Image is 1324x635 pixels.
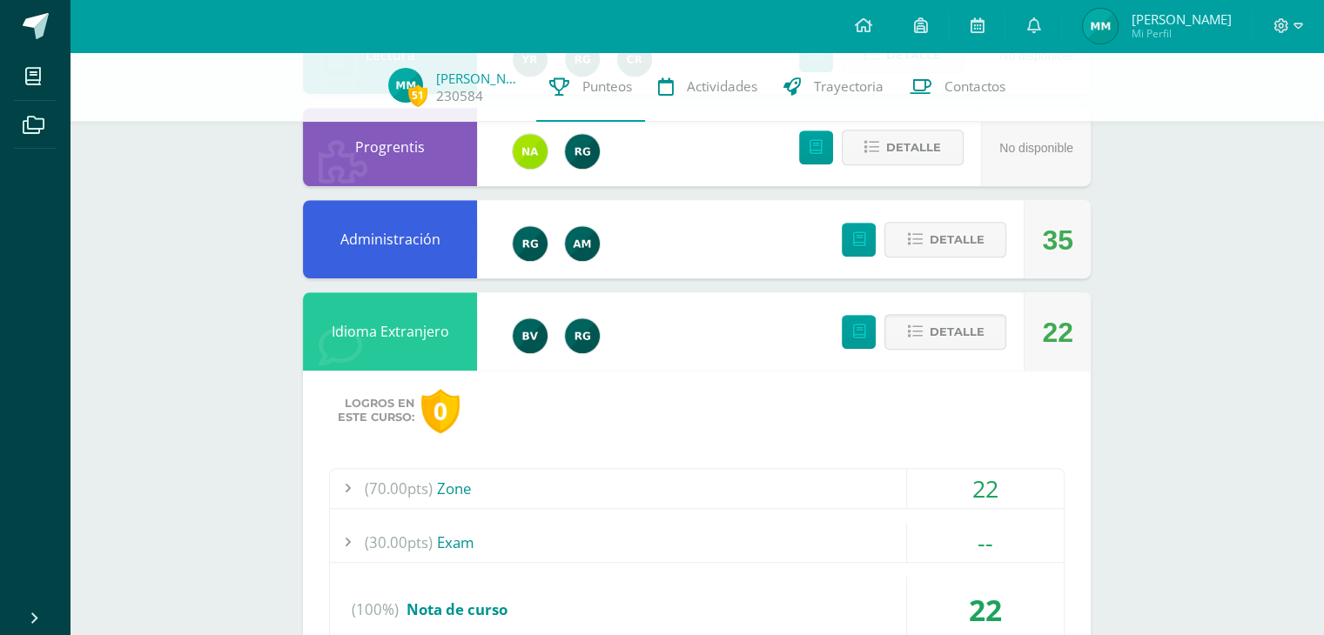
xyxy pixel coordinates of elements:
[886,131,941,164] span: Detalle
[436,87,483,105] a: 230584
[999,141,1073,155] span: No disponible
[303,292,477,371] div: Idioma Extranjero
[536,52,645,122] a: Punteos
[565,318,600,353] img: 24ef3269677dd7dd963c57b86ff4a022.png
[884,314,1006,350] button: Detalle
[944,77,1005,96] span: Contactos
[388,68,423,103] img: 7b6364f6a8740d93f3faab59e2628895.png
[421,389,460,433] div: 0
[565,134,600,169] img: 24ef3269677dd7dd963c57b86ff4a022.png
[330,523,1064,562] div: Exam
[1131,10,1231,28] span: [PERSON_NAME]
[1083,9,1118,43] img: 7b6364f6a8740d93f3faab59e2628895.png
[884,222,1006,257] button: Detalle
[582,77,632,96] span: Punteos
[1042,201,1073,279] div: 35
[338,397,414,424] span: Logros en este curso:
[897,52,1018,122] a: Contactos
[408,84,427,106] span: 51
[687,77,757,96] span: Actividades
[770,52,897,122] a: Trayectoria
[513,318,548,353] img: 07bdc07b5f7a5bb3996481c5c7550e72.png
[513,226,548,261] img: 24ef3269677dd7dd963c57b86ff4a022.png
[565,226,600,261] img: 6e92675d869eb295716253c72d38e6e7.png
[330,469,1064,508] div: Zone
[645,52,770,122] a: Actividades
[907,523,1064,562] div: --
[513,134,548,169] img: 35a337993bdd6a3ef9ef2b9abc5596bd.png
[907,469,1064,508] div: 22
[1042,293,1073,371] div: 22
[407,599,507,619] span: Nota de curso
[365,523,433,562] span: (30.00pts)
[436,70,523,87] a: [PERSON_NAME]
[303,200,477,278] div: Administración
[842,130,964,165] button: Detalle
[365,469,433,508] span: (70.00pts)
[303,108,477,186] div: Progrentis
[814,77,884,96] span: Trayectoria
[1131,26,1231,41] span: Mi Perfil
[929,224,984,256] span: Detalle
[929,316,984,348] span: Detalle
